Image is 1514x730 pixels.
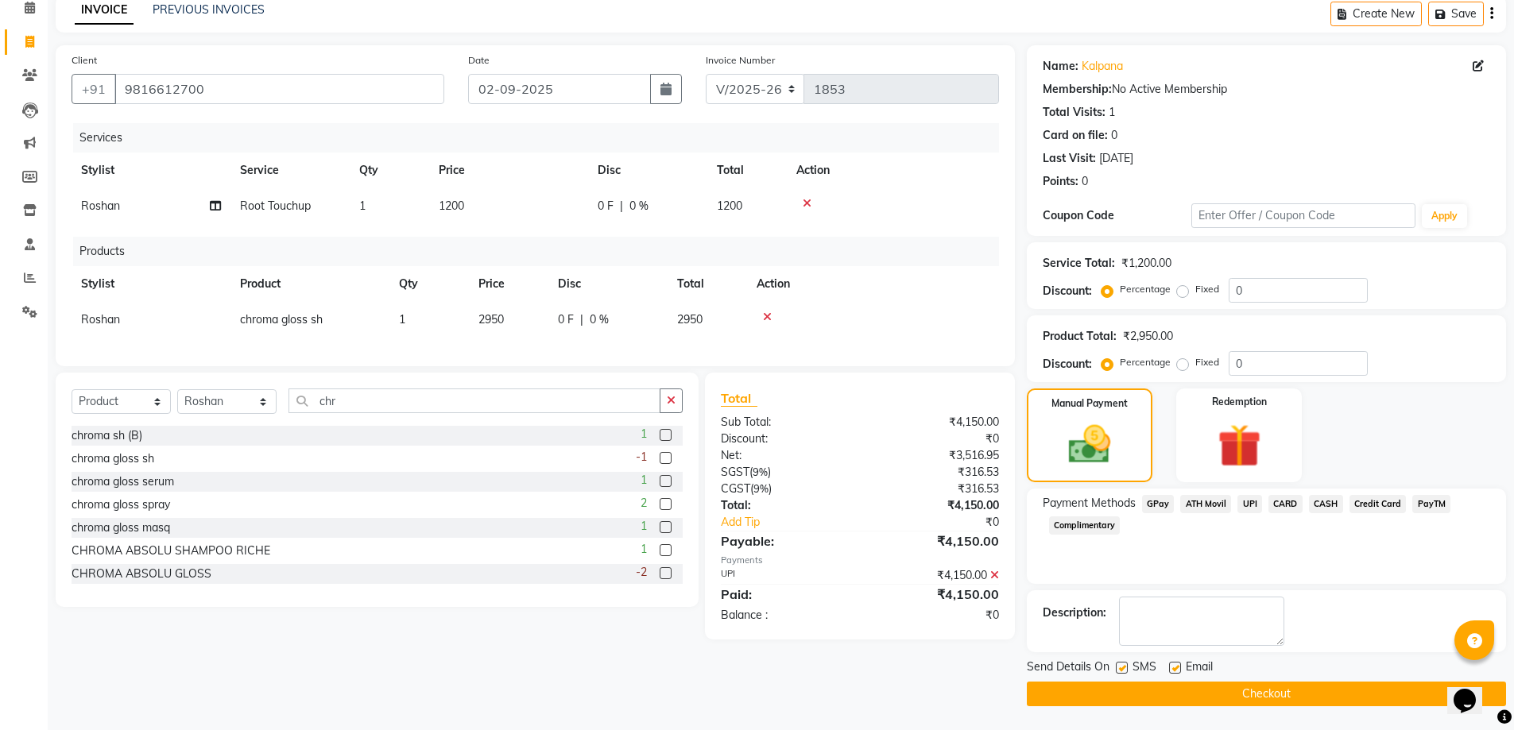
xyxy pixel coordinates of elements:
th: Price [429,153,588,188]
label: Redemption [1212,395,1267,409]
span: 1200 [439,199,464,213]
div: Sub Total: [709,414,860,431]
input: Search or Scan [288,388,660,413]
label: Percentage [1120,282,1171,296]
span: CGST [721,481,750,496]
span: SGST [721,465,749,479]
span: -2 [636,564,647,581]
a: Kalpana [1082,58,1123,75]
span: Roshan [81,199,120,213]
label: Fixed [1195,355,1219,369]
div: ₹0 [860,607,1011,624]
div: ₹4,150.00 [860,567,1011,584]
label: Client [72,53,97,68]
button: Save [1428,2,1484,26]
span: Total [721,390,757,407]
img: _cash.svg [1055,420,1124,469]
div: Name: [1043,58,1078,75]
label: Date [468,53,490,68]
span: 1200 [717,199,742,213]
div: Total: [709,497,860,514]
div: ₹0 [885,514,1011,531]
div: Points: [1043,173,1078,190]
div: chroma gloss masq [72,519,170,536]
div: Description: [1043,604,1106,621]
span: 2950 [478,312,504,326]
span: CASH [1309,495,1343,513]
div: Discount: [1043,356,1092,373]
span: 0 F [598,198,614,214]
span: Credit Card [1349,495,1407,513]
a: Add Tip [709,514,885,531]
div: ₹4,150.00 [860,531,1011,550]
div: Card on file: [1043,127,1108,144]
span: -1 [636,449,647,465]
th: Qty [389,266,469,302]
div: ₹4,150.00 [860,585,1011,604]
div: ₹0 [860,431,1011,447]
div: ( ) [709,464,860,481]
div: 0 [1111,127,1117,144]
div: CHROMA ABSOLU SHAMPOO RICHE [72,543,270,559]
span: 1 [641,518,647,535]
span: 0 % [629,198,649,214]
span: Payment Methods [1043,495,1136,512]
span: 1 [641,472,647,489]
span: chroma gloss sh [240,312,323,326]
div: Total Visits: [1043,104,1105,121]
th: Service [230,153,350,188]
span: UPI [1237,495,1262,513]
th: Stylist [72,153,230,188]
div: No Active Membership [1043,81,1490,98]
div: ₹4,150.00 [860,414,1011,431]
div: ₹316.53 [860,481,1011,497]
span: | [580,311,583,328]
div: Services [73,123,1011,153]
div: 1 [1109,104,1115,121]
span: GPay [1142,495,1175,513]
span: 1 [399,312,405,326]
input: Enter Offer / Coupon Code [1191,203,1415,228]
div: ( ) [709,481,860,497]
span: PayTM [1412,495,1450,513]
div: ₹3,516.95 [860,447,1011,464]
button: +91 [72,74,116,104]
span: 9% [753,482,769,495]
th: Price [469,266,548,302]
div: Discount: [709,431,860,447]
th: Action [787,153,999,188]
img: _gift.svg [1204,419,1275,473]
button: Create New [1330,2,1422,26]
div: 0 [1082,173,1088,190]
span: Send Details On [1027,659,1109,678]
div: Membership: [1043,81,1112,98]
div: [DATE] [1099,150,1133,167]
label: Manual Payment [1051,396,1128,411]
span: 0 % [590,311,609,328]
span: | [620,198,623,214]
span: CARD [1268,495,1303,513]
div: ₹2,950.00 [1123,328,1173,345]
div: UPI [709,567,860,584]
div: chroma sh (B) [72,427,142,444]
div: CHROMA ABSOLU GLOSS [72,566,211,582]
div: ₹316.53 [860,464,1011,481]
th: Disc [548,266,668,302]
div: chroma gloss serum [72,473,174,490]
iframe: chat widget [1447,666,1498,714]
span: ATH Movil [1180,495,1231,513]
span: 0 F [558,311,574,328]
span: SMS [1133,659,1156,678]
span: 1 [641,541,647,558]
th: Stylist [72,266,230,302]
label: Percentage [1120,355,1171,369]
span: 2 [641,495,647,512]
div: Service Total: [1043,255,1115,272]
th: Total [668,266,747,302]
div: Product Total: [1043,328,1117,345]
span: Email [1186,659,1213,678]
div: Discount: [1043,283,1092,299]
th: Qty [350,153,429,188]
span: Complimentary [1049,516,1121,535]
div: Last Visit: [1043,150,1096,167]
